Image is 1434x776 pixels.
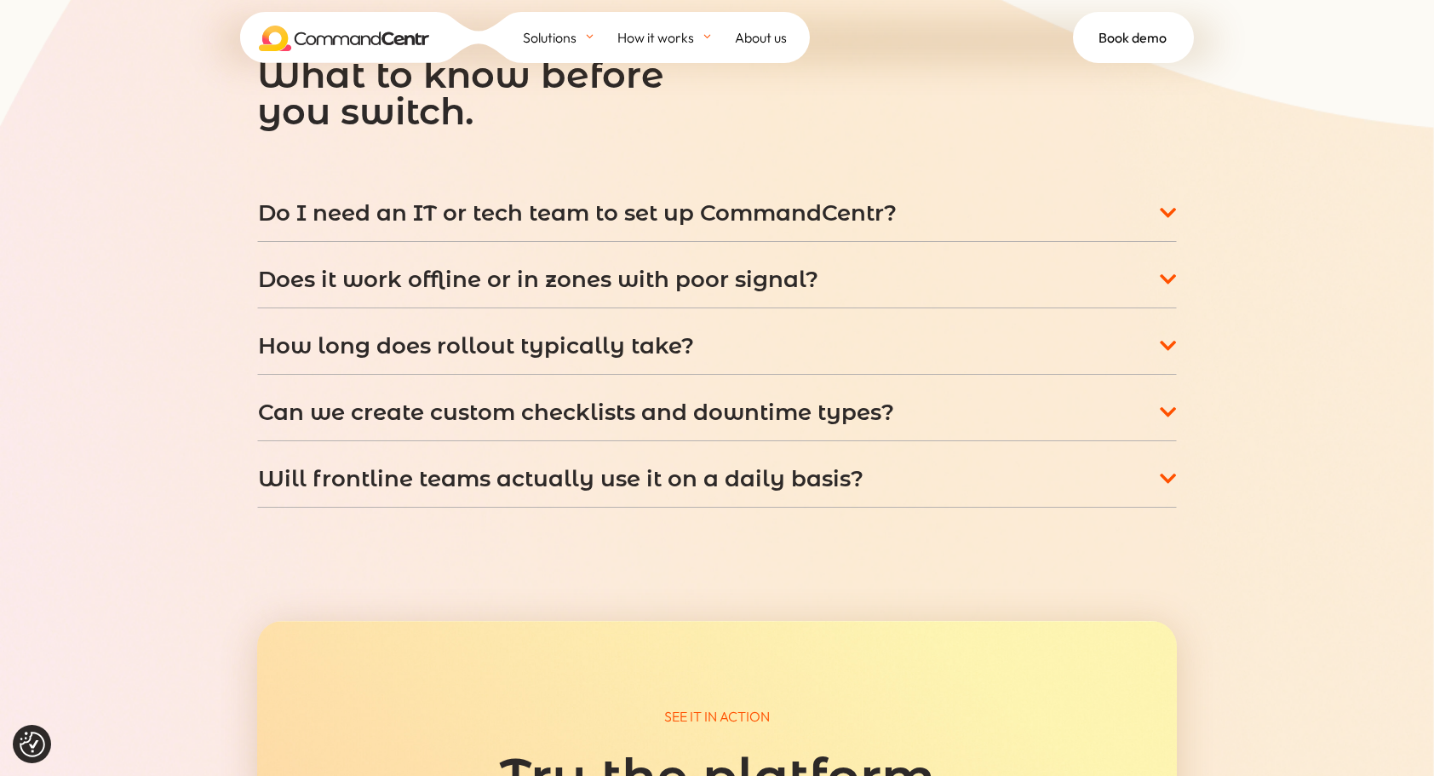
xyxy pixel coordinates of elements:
[20,732,45,757] img: Revisit consent button
[258,468,863,490] h5: Will frontline teams actually use it on a daily basis?
[258,335,694,357] h5: How long does rollout typically take?
[274,706,1160,727] p: SEE IT IN ACTION
[617,12,735,63] a: How it works
[523,12,617,63] a: Solutions
[20,732,45,757] button: Consent Preferences
[735,12,810,63] a: About us
[1160,403,1176,422] span: 
[1098,25,1167,50] span: Book demo
[735,25,787,50] span: About us
[1160,204,1176,222] span: 
[523,25,576,50] span: Solutions
[258,401,894,423] h5: Can we create custom checklists and downtime types?
[1160,270,1176,289] span: 
[258,202,897,224] h5: Do I need an IT or tech team to set up CommandCentr?
[1160,336,1176,355] span: 
[258,268,818,290] h5: Does it work offline or in zones with poor signal?
[617,25,694,50] span: How it works
[1073,12,1194,63] a: Book demo
[1160,469,1176,488] span: 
